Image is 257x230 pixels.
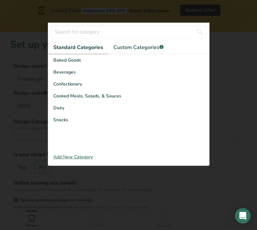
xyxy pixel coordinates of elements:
span: Confectionery [53,81,82,87]
span: Snacks [53,116,68,123]
span: Baked Goods [53,57,81,64]
input: Search for category [51,25,207,38]
span: Custom Categories [113,44,164,51]
span: Dairy [53,105,64,111]
div: Add New Category [48,154,209,160]
span: Cooked Meals, Salads, & Sauces [53,93,121,99]
span: Beverages [53,69,76,75]
div: Open Intercom Messenger [235,208,251,224]
span: Standard Categories [53,44,103,51]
